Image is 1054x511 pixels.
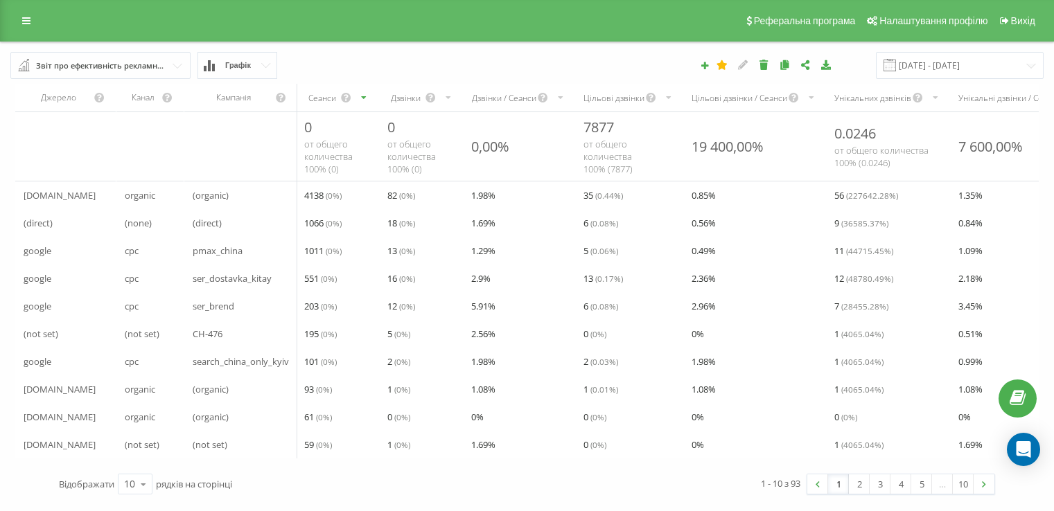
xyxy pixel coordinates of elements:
span: 0 % [692,325,704,342]
i: Завантажити звіт [820,60,832,69]
span: 9 [834,215,888,231]
span: 1.08 % [692,381,716,397]
span: 1.29 % [471,242,495,259]
span: 18 [387,215,415,231]
span: 2 [387,353,410,370]
span: ( 0 %) [590,411,606,422]
span: ( 4065.04 %) [841,384,884,395]
a: 4 [890,474,911,494]
span: (organic) [193,409,229,425]
span: pmax_china [193,242,243,259]
span: 0 % [958,409,971,425]
span: cpc [125,298,139,314]
span: 12 [834,270,893,287]
span: 1066 [304,215,342,231]
span: ser_dostavka_kitay [193,270,272,287]
span: organic [125,381,155,397]
span: [DOMAIN_NAME] [24,436,96,453]
span: 0 % [471,409,484,425]
span: 2.9 % [471,270,491,287]
span: ( 0 %) [394,328,410,339]
span: [DOMAIN_NAME] [24,381,96,397]
span: 2.18 % [958,270,983,287]
span: (not set) [125,325,159,342]
span: 101 [304,353,337,370]
span: ( 0 %) [394,439,410,450]
div: Цільові дзвінки / Сеанси [692,92,787,104]
span: 0 % [692,409,704,425]
span: ( 227642.28 %) [846,190,898,201]
span: Графік [225,61,251,70]
span: organic [125,187,155,204]
span: 1 [387,381,410,397]
a: 5 [911,474,932,494]
span: google [24,353,51,370]
span: ( 28455.28 %) [841,301,888,312]
span: 2.96 % [692,298,716,314]
div: Дзвінки [387,92,424,104]
span: ( 0 %) [326,245,342,256]
span: ( 0 %) [316,384,332,395]
span: ( 0 %) [399,245,415,256]
span: 4138 [304,187,342,204]
div: Унікальних дзвінків [834,92,911,104]
span: 13 [583,270,623,287]
span: рядків на сторінці [156,478,232,490]
span: 12 [387,298,415,314]
i: Створити звіт [700,61,710,69]
span: ( 0 %) [399,273,415,284]
span: 2 [583,353,618,370]
span: от общего количества 100% ( 0.0246 ) [834,144,929,169]
div: Джерело [24,92,94,104]
span: ( 36585.37 %) [841,217,888,228]
span: ( 4065.04 %) [841,328,884,339]
span: 1.98 % [471,353,495,370]
span: Відображати [59,478,114,490]
span: 82 [387,187,415,204]
span: 0 [583,325,606,342]
span: 6 [583,298,618,314]
span: 7 [834,298,888,314]
span: ( 0.08 %) [590,301,618,312]
span: ( 0 %) [321,356,337,367]
span: search_china_only_kyiv [193,353,289,370]
div: 0,00% [471,137,509,156]
span: ( 0 %) [399,190,415,201]
span: 0.84 % [958,215,983,231]
span: 11 [834,242,893,259]
span: 1.69 % [471,215,495,231]
span: Реферальна програма [754,15,856,26]
span: (not set) [193,436,227,453]
span: 1 [387,436,410,453]
span: cpc [125,353,139,370]
span: 2.36 % [692,270,716,287]
a: 10 [953,474,974,494]
span: Налаштування профілю [879,15,987,26]
span: 5 [387,325,410,342]
span: 1.98 % [692,353,716,370]
span: 13 [387,242,415,259]
span: 56 [834,187,898,204]
span: 35 [583,187,623,204]
span: 61 [304,409,332,425]
a: 3 [870,474,890,494]
span: 1 [834,436,884,453]
span: ( 44715.45 %) [846,245,893,256]
i: Видалити звіт [758,60,770,69]
span: (direct) [24,215,53,231]
span: 551 [304,270,337,287]
span: ( 4065.04 %) [841,356,884,367]
span: от общего количества 100% ( 0 ) [387,138,436,175]
i: Поділитися налаштуваннями звіту [800,60,811,69]
span: 203 [304,298,337,314]
span: 0 [583,409,606,425]
span: 0.51 % [958,325,983,342]
span: 0.56 % [692,215,716,231]
span: ( 0 %) [326,217,342,228]
span: 7877 [583,118,614,136]
span: 1.08 % [958,381,983,397]
span: 0 % [692,436,704,453]
i: Копіювати звіт [779,60,791,69]
span: 1.08 % [471,381,495,397]
div: Канал [125,92,161,104]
